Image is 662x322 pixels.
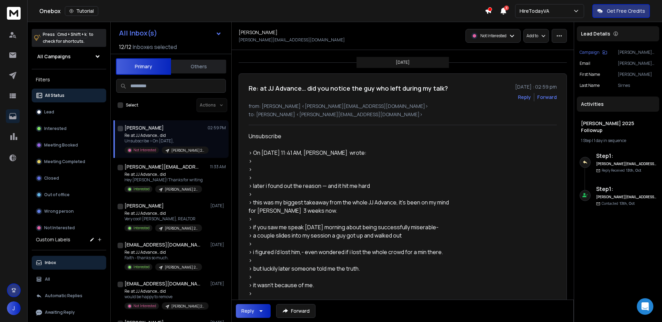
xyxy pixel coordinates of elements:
span: Cmd + Shift + k [56,30,88,38]
p: Hey [PERSON_NAME]! Thanks for writing [124,177,203,183]
p: Not Interested [133,148,156,153]
p: Interested [133,264,150,270]
p: Re: at JJ Advance… did [124,172,203,177]
p: Re: at JJ Advance… did [124,133,207,138]
button: J [7,301,21,315]
span: 1 day in sequence [594,138,626,143]
h1: [PERSON_NAME] [239,29,278,36]
p: Unsubscribe > On [DATE], [124,138,207,144]
p: Re: at JJ Advance… did [124,250,202,255]
p: to: [PERSON_NAME] <[PERSON_NAME][EMAIL_ADDRESS][DOMAIN_NAME]> [249,111,557,118]
h1: [PERSON_NAME] [124,124,164,131]
div: Open Intercom Messenger [637,298,653,315]
button: Forward [276,304,315,318]
div: Activities [577,97,659,112]
p: Not Interested [480,33,506,39]
button: Interested [32,122,106,135]
div: Forward [537,94,557,101]
p: All Status [45,93,64,98]
button: Primary [116,58,171,75]
h1: [PERSON_NAME] [124,202,164,209]
p: HireTodayVA [520,8,552,14]
p: Sirnes [618,83,656,88]
p: [PERSON_NAME][EMAIL_ADDRESS][DOMAIN_NAME] [239,37,345,43]
div: Reply [241,308,254,314]
button: Out of office [32,188,106,202]
h1: [EMAIL_ADDRESS][DOMAIN_NAME] [124,280,200,287]
p: Reply Received [602,168,641,173]
p: [PERSON_NAME] 2025 Followup [618,50,656,55]
p: Inbox [45,260,56,265]
h6: Step 1 : [596,152,656,160]
p: Lead Details [581,30,610,37]
h3: Inboxes selected [133,43,177,51]
button: Awaiting Reply [32,305,106,319]
button: Meeting Completed [32,155,106,169]
p: [DATE] : 02:59 pm [515,83,557,90]
div: Onebox [39,6,485,16]
h1: All Inbox(s) [119,30,157,37]
span: 12 / 12 [119,43,131,51]
span: 13th, Oct [626,168,641,173]
h3: Custom Labels [36,236,70,243]
button: Automatic Replies [32,289,106,303]
button: Get Free Credits [592,4,650,18]
p: Automatic Replies [45,293,82,299]
p: Not Interested [44,225,75,231]
p: Last Name [580,83,600,88]
h6: Step 1 : [596,185,656,193]
span: 1 Step [581,138,591,143]
p: Wrong person [44,209,74,214]
p: 02:59 PM [208,125,226,131]
button: Others [171,59,226,74]
button: Lead [32,105,106,119]
p: Email [580,61,590,66]
button: Reply [236,304,271,318]
p: would be happy to remove [124,294,207,300]
p: [PERSON_NAME] 2025 Followup [165,187,198,192]
button: All [32,272,106,286]
p: Awaiting Reply [45,310,75,315]
p: Interested [133,187,150,192]
p: [PERSON_NAME] 2025 Followup [171,148,204,153]
div: | [581,138,655,143]
h6: [PERSON_NAME][EMAIL_ADDRESS][DOMAIN_NAME] [596,194,656,200]
p: Press to check for shortcuts. [43,31,93,45]
p: All [45,276,50,282]
button: All Campaigns [32,50,106,63]
p: Meeting Completed [44,159,85,164]
button: All Status [32,89,106,102]
p: [DATE] [210,281,226,286]
h3: Filters [32,75,106,84]
span: 3 [504,6,509,10]
p: [PERSON_NAME] 2025 Followup [171,304,204,309]
button: Closed [32,171,106,185]
button: Reply [518,94,531,101]
h1: All Campaigns [37,53,71,60]
p: Meeting Booked [44,142,78,148]
p: 11:33 AM [210,164,226,170]
p: Closed [44,175,59,181]
button: Inbox [32,256,106,270]
h1: [PERSON_NAME][EMAIL_ADDRESS][DOMAIN_NAME] [124,163,200,170]
button: Tutorial [65,6,98,16]
button: All Inbox(s) [113,26,227,40]
p: [PERSON_NAME] 2025 Followup [165,265,198,270]
p: [PERSON_NAME][EMAIL_ADDRESS][DOMAIN_NAME] [618,61,656,66]
p: [DATE] [210,242,226,248]
h1: Re: at JJ Advance… did you notice the guy who left during my talk? [249,83,448,93]
button: Meeting Booked [32,138,106,152]
p: Very cool! [PERSON_NAME], REALTOR [124,216,202,222]
p: Interested [133,225,150,231]
p: [PERSON_NAME] [618,72,656,77]
h1: [EMAIL_ADDRESS][DOMAIN_NAME] [124,241,200,248]
p: Contacted [602,201,635,206]
p: [DATE] [396,60,410,65]
p: from: [PERSON_NAME] <[PERSON_NAME][EMAIL_ADDRESS][DOMAIN_NAME]> [249,103,557,110]
p: First Name [580,72,600,77]
p: Campaign [580,50,600,55]
button: Not Interested [32,221,106,235]
p: Not Interested [133,303,156,309]
p: Add to [526,33,538,39]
